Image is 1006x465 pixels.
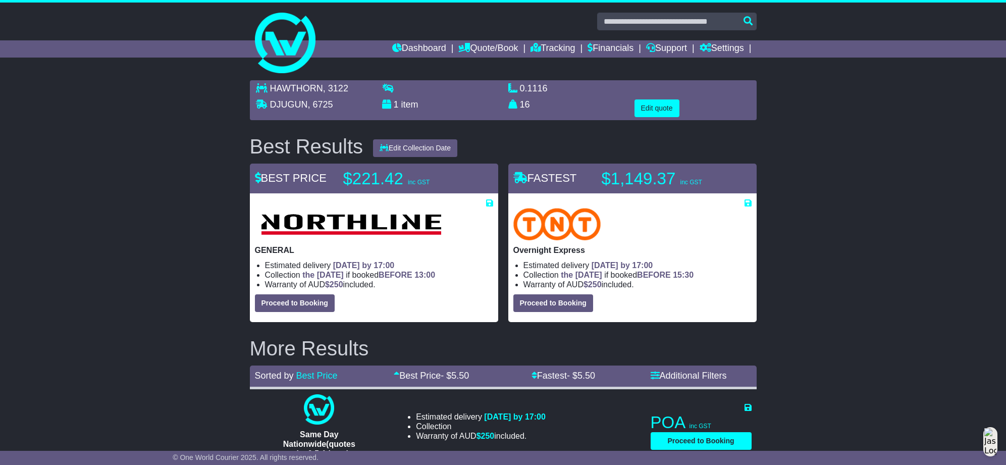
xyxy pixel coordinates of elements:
span: 15:30 [673,271,694,279]
li: Estimated delivery [523,261,752,270]
span: if booked [302,271,435,279]
span: [DATE] by 17:00 [592,261,653,270]
a: Financials [588,40,633,58]
span: inc GST [680,179,702,186]
span: 0.1116 [520,83,548,93]
p: $1,149.37 [602,169,728,189]
li: Warranty of AUD included. [265,280,493,289]
span: Same Day Nationwide(quotes take 0.5-1 hour) [283,430,355,458]
span: - $ [567,371,595,381]
button: Proceed to Booking [651,432,752,450]
span: , 6725 [308,99,333,110]
span: BEFORE [637,271,671,279]
span: 250 [588,280,602,289]
button: Edit Collection Date [373,139,457,157]
span: [DATE] by 17:00 [484,412,546,421]
span: item [401,99,418,110]
img: TNT Domestic: Overnight Express [513,208,601,240]
span: © One World Courier 2025. All rights reserved. [173,453,319,461]
img: Northline Distribution: GENERAL [255,208,447,240]
span: 16 [520,99,530,110]
span: HAWTHORN [270,83,323,93]
a: Tracking [531,40,575,58]
span: FASTEST [513,172,577,184]
li: Estimated delivery [265,261,493,270]
li: Warranty of AUD included. [416,431,546,441]
span: BEST PRICE [255,172,327,184]
span: the [DATE] [302,271,343,279]
span: if booked [561,271,694,279]
li: Warranty of AUD included. [523,280,752,289]
span: 5.50 [451,371,469,381]
span: 250 [330,280,343,289]
button: Edit quote [634,99,679,117]
span: 250 [481,432,495,440]
span: , 3122 [323,83,348,93]
a: Best Price- $5.50 [394,371,469,381]
div: Best Results [245,135,368,158]
span: [DATE] by 17:00 [333,261,395,270]
p: POA [651,412,752,433]
a: Support [646,40,687,58]
span: BEFORE [379,271,412,279]
a: Fastest- $5.50 [532,371,595,381]
span: - $ [441,371,469,381]
li: Collection [523,270,752,280]
p: Overnight Express [513,245,752,255]
span: DJUGUN [270,99,308,110]
li: Collection [265,270,493,280]
span: $ [584,280,602,289]
a: Best Price [296,371,338,381]
span: inc GST [690,423,711,430]
img: One World Courier: Same Day Nationwide(quotes take 0.5-1 hour) [304,394,334,425]
p: GENERAL [255,245,493,255]
span: $ [476,432,495,440]
button: Proceed to Booking [255,294,335,312]
span: $ [325,280,343,289]
span: inc GST [408,179,430,186]
span: 5.50 [577,371,595,381]
h2: More Results [250,337,757,359]
li: Estimated delivery [416,412,546,422]
p: $221.42 [343,169,469,189]
button: Proceed to Booking [513,294,593,312]
a: Settings [700,40,744,58]
a: Dashboard [392,40,446,58]
a: Additional Filters [651,371,727,381]
span: the [DATE] [561,271,602,279]
span: Sorted by [255,371,294,381]
a: Quote/Book [458,40,518,58]
span: 13:00 [414,271,435,279]
li: Collection [416,422,546,431]
span: 1 [394,99,399,110]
